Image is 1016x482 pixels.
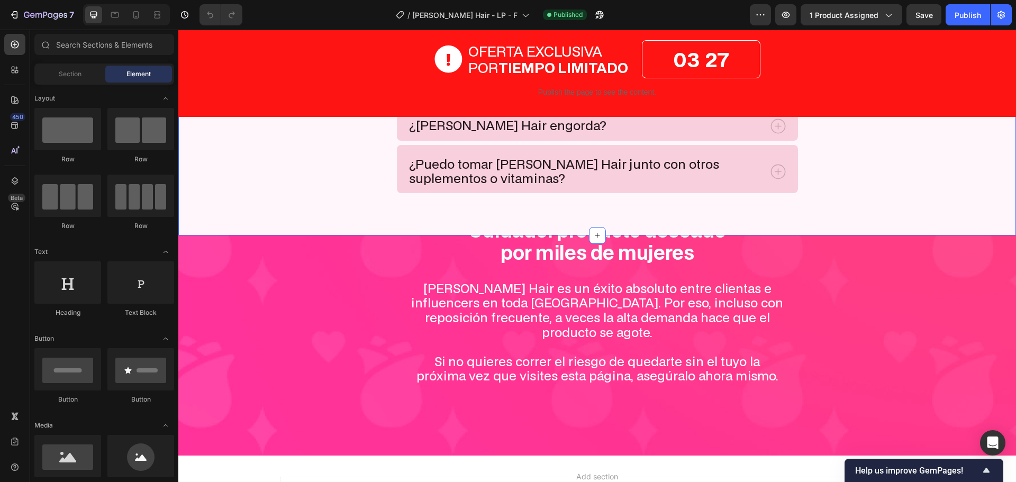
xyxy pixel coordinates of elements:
[107,221,174,231] div: Row
[231,89,428,104] p: ¿[PERSON_NAME] Hair engorda?
[10,113,25,121] div: 450
[107,395,174,404] div: Button
[157,330,174,347] span: Toggle open
[34,34,174,55] input: Search Sections & Elements
[4,4,79,25] button: 7
[34,308,101,317] div: Heading
[34,421,53,430] span: Media
[394,441,444,452] span: Add section
[157,417,174,434] span: Toggle open
[289,189,549,234] p: Cuidado: producto deseado por miles de mujeres
[178,30,1016,482] iframe: Design area
[946,4,990,25] button: Publish
[232,252,606,310] p: [PERSON_NAME] Hair es un éxito absoluto entre clientas e influencers en toda [GEOGRAPHIC_DATA]. P...
[955,10,981,21] div: Publish
[855,464,993,477] button: Show survey - Help us improve GemPages!
[34,94,55,103] span: Layout
[107,308,174,317] div: Text Block
[107,154,174,164] div: Row
[915,11,933,20] span: Save
[34,334,54,343] span: Button
[126,69,151,79] span: Element
[59,69,81,79] span: Section
[232,325,606,354] p: Si no quieres correr el riesgo de quedarte sin el tuyo la próxima vez que visites esta página, as...
[69,8,74,21] p: 7
[34,154,101,164] div: Row
[8,194,25,202] div: Beta
[34,221,101,231] div: Row
[855,466,980,476] span: Help us improve GemPages!
[801,4,902,25] button: 1 product assigned
[34,247,48,257] span: Text
[34,395,101,404] div: Button
[231,128,580,157] p: ¿Puedo tomar [PERSON_NAME] Hair junto con otros suplementos o vitaminas?
[810,10,878,21] span: 1 product assigned
[199,4,242,25] div: Undo/Redo
[554,10,583,20] span: Published
[157,243,174,260] span: Toggle open
[906,4,941,25] button: Save
[980,430,1005,456] div: Open Intercom Messenger
[157,90,174,107] span: Toggle open
[412,10,518,21] span: [PERSON_NAME] Hair - LP - F
[407,10,410,21] span: /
